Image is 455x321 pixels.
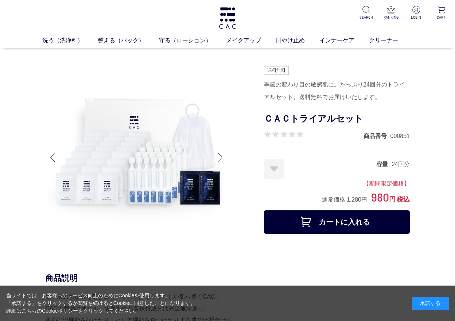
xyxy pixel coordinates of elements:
[159,36,226,45] a: 守る（ローション）
[42,308,78,314] a: Cookieポリシー
[408,15,424,20] p: LOGIN
[397,196,410,203] span: 税込
[226,36,276,45] a: メイクアップ
[412,297,449,310] div: 承諾する
[264,179,410,188] div: 【期間限定価格】
[264,79,410,103] div: 季節の変わり目の敏感肌に。たっぷり24回分のトライアルセット。送料無料でお届けいたします。
[383,6,399,20] a: RANKING
[322,196,367,203] div: 通常価格 1,280円
[358,15,374,20] p: SEARCH
[45,66,227,249] img: ＣＡＣトライアルセット
[369,36,413,45] a: クリーナー
[363,132,390,140] dt: 商品番号
[264,210,410,234] button: カートに入れる
[276,36,319,45] a: 日やけ止め
[433,15,449,20] p: CART
[319,36,369,45] a: インナーケア
[371,190,389,204] span: 980
[45,273,410,283] div: 商品説明
[218,7,237,29] img: logo
[390,132,410,140] dd: 000851
[264,66,289,75] img: 送料無料
[389,196,396,203] span: 円
[358,6,374,20] a: SEARCH
[6,292,196,315] div: 当サイトでは、お客様へのサービス向上のためにCookieを使用します。 「承諾する」をクリックするか閲覧を続けるとCookieに同意したことになります。 詳細はこちらの をクリックしてください。
[392,160,410,168] dd: 24回分
[408,6,424,20] a: LOGIN
[42,36,98,45] a: 洗う（洗浄料）
[376,160,392,168] dt: 容量
[264,111,410,127] h1: ＣＡＣトライアルセット
[433,6,449,20] a: CART
[383,15,399,20] p: RANKING
[264,159,284,179] a: お気に入りに登録する
[98,36,159,45] a: 整える（パック）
